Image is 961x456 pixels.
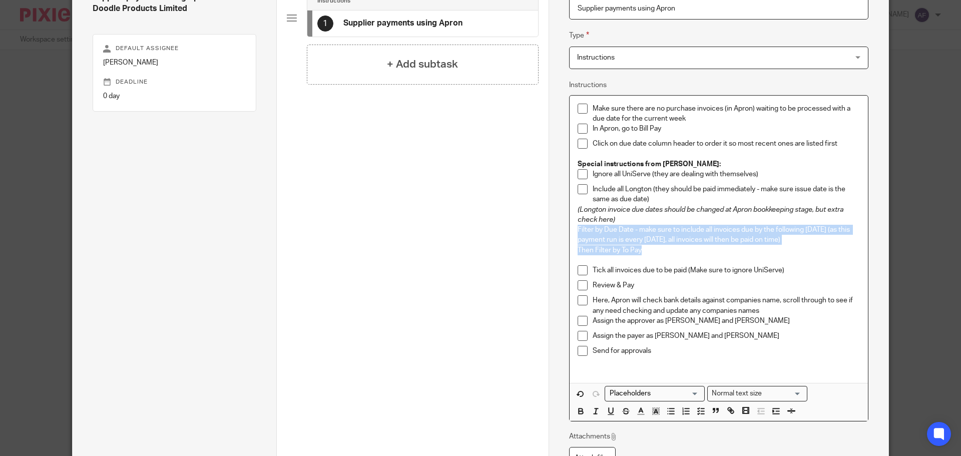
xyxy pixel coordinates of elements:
div: Search for option [707,386,807,401]
em: (Longton invoice due dates should be changed at Apron bookkeeping stage, but extra check here) [578,206,845,223]
p: Default assignee [103,45,246,53]
p: Filter by Due Date - make sure to include all invoices due by the following [DATE] (as this payme... [578,225,860,245]
div: 1 [317,16,333,32]
h4: Supplier payments using Apron [343,18,462,29]
label: Instructions [569,80,607,90]
p: In Apron, go to Bill Pay [593,124,860,134]
p: Here, Apron will check bank details against companies name, scroll through to see if any need che... [593,295,860,316]
div: Text styles [707,386,807,401]
div: Search for option [605,386,705,401]
p: Deadline [103,78,246,86]
span: Instructions [577,54,615,61]
p: Click on due date column header to order it so most recent ones are listed first [593,139,860,149]
p: Ignore all UniServe (they are dealing with themselves) [593,169,860,179]
p: 0 day [103,91,246,101]
p: [PERSON_NAME] [103,58,246,68]
input: Search for option [606,388,699,399]
input: Search for option [765,388,801,399]
p: Assign the approver as [PERSON_NAME] and [PERSON_NAME] [593,316,860,326]
strong: Special instructions from [PERSON_NAME]: [578,161,721,168]
p: Then Filter by To Pay [578,245,860,255]
p: Review & Pay [593,280,860,290]
span: Normal text size [710,388,764,399]
p: Assign the payer as [PERSON_NAME] and [PERSON_NAME] [593,331,860,341]
p: Send for approvals [593,346,860,356]
div: Placeholders [605,386,705,401]
p: Attachments [569,431,618,441]
p: Tick all invoices due to be paid (Make sure to ignore UniServe) [593,265,860,275]
p: Include all Longton (they should be paid immediately - make sure issue date is the same as due date) [593,184,860,205]
p: Make sure there are no purchase invoices (in Apron) waiting to be processed with a due date for t... [593,104,860,124]
h4: + Add subtask [387,57,458,72]
label: Type [569,30,589,41]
